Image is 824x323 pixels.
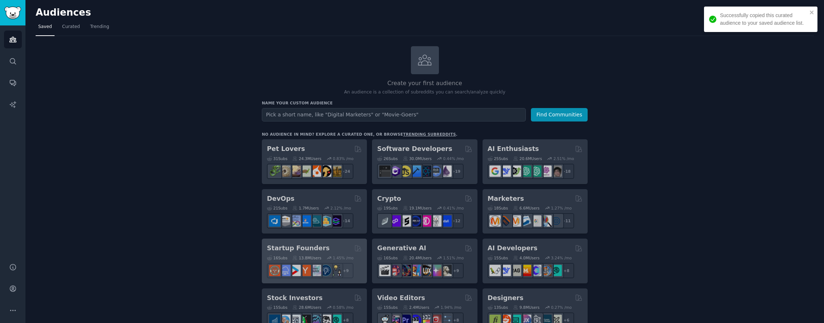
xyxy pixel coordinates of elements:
[262,132,457,137] div: No audience in mind? Explore a curated one, or browse .
[403,132,456,136] a: trending subreddits
[90,24,109,30] span: Trending
[4,7,21,19] img: GummySearch logo
[262,100,588,105] h3: Name your custom audience
[262,79,588,88] h2: Create your first audience
[720,12,807,27] div: Successfully copied this curated audience to your saved audience list.
[262,89,588,96] p: An audience is a collection of subreddits you can search/analyze quickly
[531,108,588,121] button: Find Communities
[36,21,55,36] a: Saved
[88,21,112,36] a: Trending
[36,7,755,19] h2: Audiences
[62,24,80,30] span: Curated
[809,9,815,15] button: close
[38,24,52,30] span: Saved
[60,21,83,36] a: Curated
[262,108,526,121] input: Pick a short name, like "Digital Marketers" or "Movie-Goers"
